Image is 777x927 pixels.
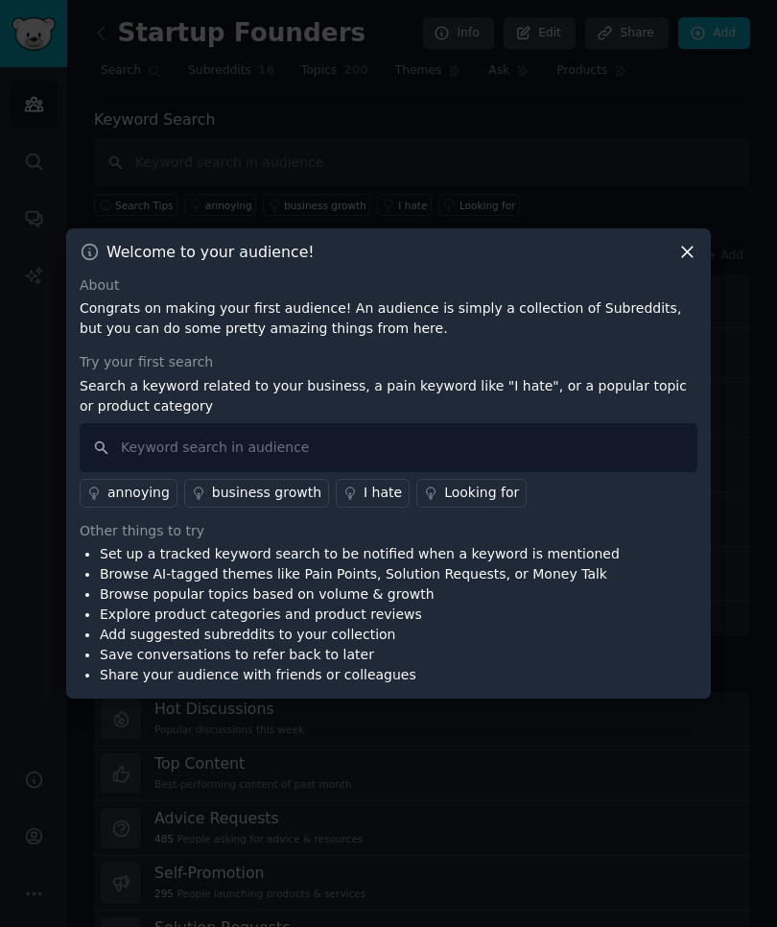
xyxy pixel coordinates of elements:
li: Add suggested subreddits to your collection [100,625,620,645]
h3: Welcome to your audience! [106,242,315,262]
li: Explore product categories and product reviews [100,605,620,625]
a: annoying [80,479,177,508]
a: business growth [184,479,329,508]
div: Other things to try [80,521,697,541]
a: I hate [336,479,410,508]
li: Set up a tracked keyword search to be notified when a keyword is mentioned [100,544,620,564]
div: Try your first search [80,352,697,372]
li: Share your audience with friends or colleagues [100,665,620,685]
div: Looking for [444,483,519,503]
p: Congrats on making your first audience! An audience is simply a collection of Subreddits, but you... [80,298,697,339]
li: Save conversations to refer back to later [100,645,620,665]
input: Keyword search in audience [80,423,697,472]
div: About [80,275,697,296]
li: Browse AI-tagged themes like Pain Points, Solution Requests, or Money Talk [100,564,620,584]
p: Search a keyword related to your business, a pain keyword like "I hate", or a popular topic or pr... [80,376,697,416]
div: business growth [212,483,321,503]
li: Browse popular topics based on volume & growth [100,584,620,605]
a: Looking for [416,479,527,508]
div: annoying [107,483,170,503]
div: I hate [364,483,402,503]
